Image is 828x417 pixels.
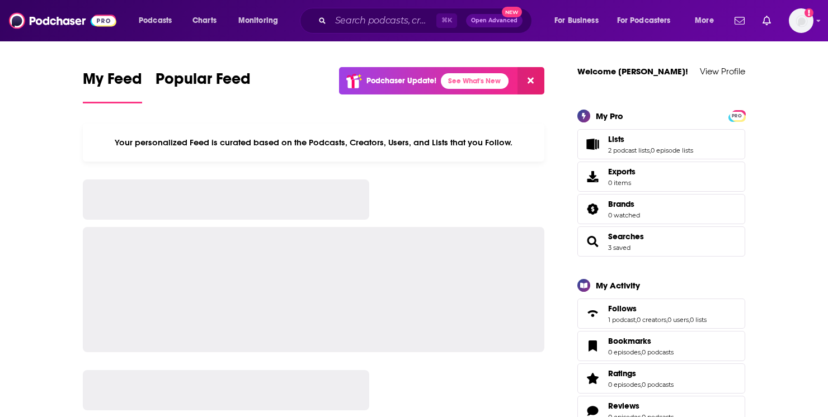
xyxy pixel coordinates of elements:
a: Lists [581,136,604,152]
span: Lists [608,134,624,144]
span: 0 items [608,179,636,187]
a: 1 podcast [608,316,636,324]
div: My Pro [596,111,623,121]
a: Ratings [608,368,674,378]
a: 0 episodes [608,348,641,356]
span: Reviews [608,401,639,411]
span: Open Advanced [471,18,517,23]
a: Charts [185,12,223,30]
a: Bookmarks [608,336,674,346]
p: Podchaser Update! [366,76,436,86]
a: Follows [581,306,604,321]
span: Ratings [577,363,745,394]
a: Ratings [581,371,604,386]
span: PRO [730,112,744,120]
span: , [641,348,642,356]
input: Search podcasts, credits, & more... [331,12,436,30]
button: open menu [230,12,293,30]
a: 0 creators [637,316,666,324]
a: Reviews [608,401,674,411]
a: View Profile [700,66,745,77]
a: Brands [581,201,604,217]
span: Lists [577,129,745,159]
button: open menu [687,12,728,30]
span: Logged in as lori.heiselman [789,8,813,33]
a: 0 lists [690,316,707,324]
span: , [650,146,651,154]
span: Popular Feed [156,69,251,95]
span: New [502,7,522,17]
a: Brands [608,199,640,209]
a: Exports [577,162,745,192]
a: PRO [730,111,744,119]
a: 0 podcasts [642,348,674,356]
div: My Activity [596,280,640,291]
span: Bookmarks [608,336,651,346]
a: Welcome [PERSON_NAME]! [577,66,688,77]
div: Search podcasts, credits, & more... [310,8,543,34]
a: 2 podcast lists [608,146,650,154]
span: For Business [554,13,599,29]
img: Podchaser - Follow, Share and Rate Podcasts [9,10,116,31]
button: Open AdvancedNew [466,14,523,27]
button: open menu [547,12,613,30]
a: Show notifications dropdown [758,11,775,30]
a: Show notifications dropdown [730,11,749,30]
span: Brands [577,194,745,224]
a: Popular Feed [156,69,251,103]
span: , [641,381,642,388]
span: ⌘ K [436,13,457,28]
a: Searches [581,234,604,249]
span: , [689,316,690,324]
span: Brands [608,199,634,209]
span: My Feed [83,69,142,95]
span: Follows [608,304,637,314]
span: Follows [577,298,745,329]
a: 0 users [667,316,689,324]
span: Exports [608,167,636,177]
div: Your personalized Feed is curated based on the Podcasts, Creators, Users, and Lists that you Follow. [83,124,544,162]
button: Show profile menu [789,8,813,33]
button: open menu [610,12,687,30]
svg: Add a profile image [805,8,813,17]
span: Monitoring [238,13,278,29]
a: My Feed [83,69,142,103]
span: Bookmarks [577,331,745,361]
a: 3 saved [608,244,631,252]
a: 0 episodes [608,381,641,388]
span: , [636,316,637,324]
a: Lists [608,134,693,144]
span: Charts [192,13,217,29]
a: 0 watched [608,211,640,219]
img: User Profile [789,8,813,33]
button: open menu [131,12,186,30]
a: 0 episode lists [651,146,693,154]
a: Bookmarks [581,338,604,354]
span: Podcasts [139,13,172,29]
a: Follows [608,304,707,314]
span: , [666,316,667,324]
span: Searches [577,226,745,257]
span: Ratings [608,368,636,378]
a: Searches [608,231,644,241]
a: See What's New [441,73,509,89]
span: Exports [581,169,604,184]
a: 0 podcasts [642,381,674,388]
span: More [695,13,714,29]
span: For Podcasters [617,13,671,29]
